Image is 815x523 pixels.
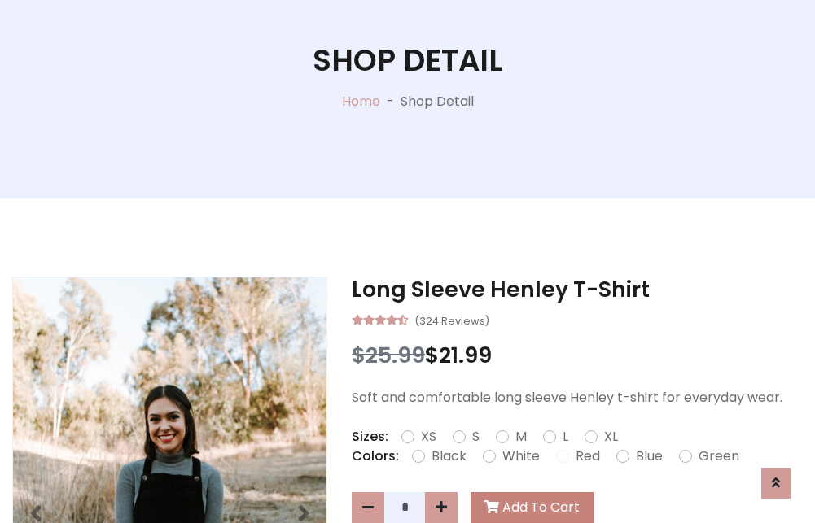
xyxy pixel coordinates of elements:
span: $25.99 [352,340,425,370]
label: XS [421,427,436,447]
span: 21.99 [439,340,492,370]
p: Shop Detail [401,92,474,111]
label: Red [576,447,600,466]
small: (324 Reviews) [414,310,489,329]
label: M [515,427,527,447]
label: Green [699,447,739,466]
label: Black [432,447,467,466]
button: Add To Cart [471,492,594,523]
h1: Shop Detail [313,42,502,78]
label: S [472,427,480,447]
h3: $ [352,342,803,368]
h3: Long Sleeve Henley T-Shirt [352,277,803,303]
p: - [380,92,401,111]
label: White [502,447,540,466]
a: Home [342,92,380,111]
p: Sizes: [352,427,388,447]
label: L [563,427,568,447]
p: Soft and comfortable long sleeve Henley t-shirt for everyday wear. [352,388,803,408]
p: Colors: [352,447,399,466]
label: XL [604,427,618,447]
label: Blue [636,447,663,466]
